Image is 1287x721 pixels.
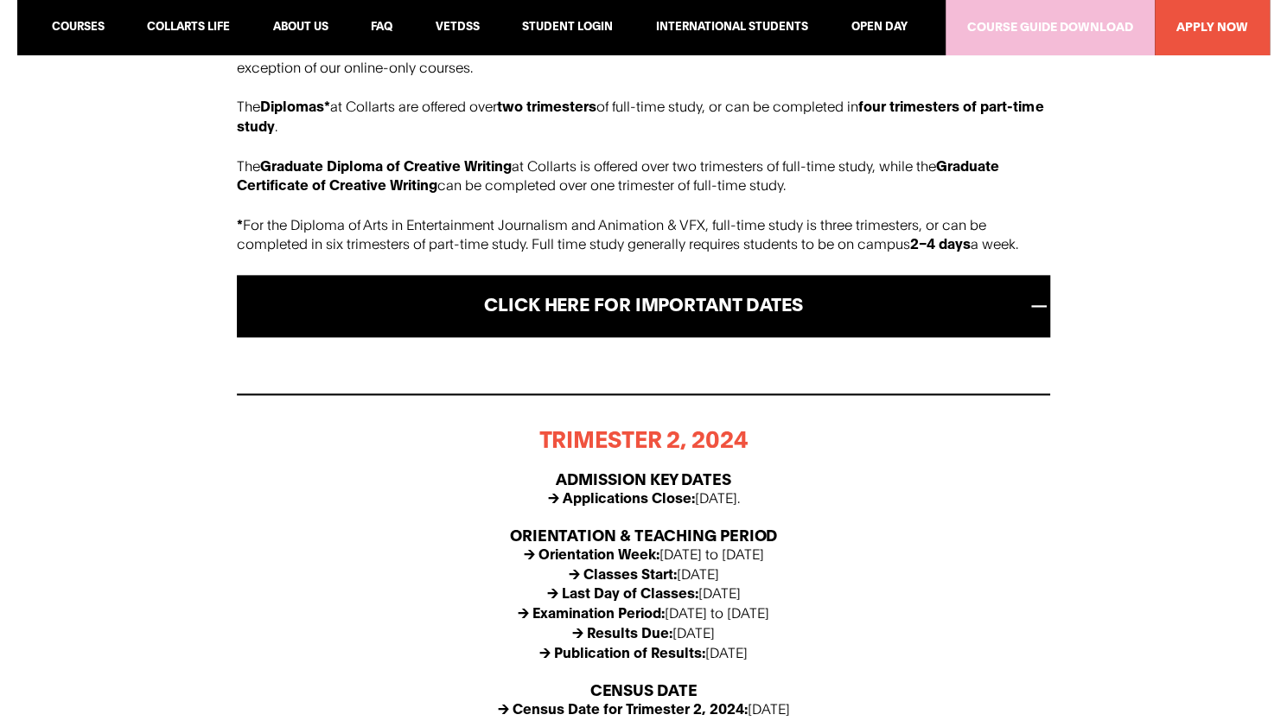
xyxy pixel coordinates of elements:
span: → Orientation Week: [523,548,659,562]
span: → Classes Start: [568,568,676,582]
h6: ADMISSION KEY DATES [237,472,1050,489]
p: The at Collarts are offered over of full-time study, or can be completed in . [237,98,1050,137]
span: 2–4 days [910,238,971,252]
span: Diplomas* [260,100,330,114]
a: About us [273,17,328,38]
span: → Last Day of Classes: [546,587,698,601]
h6: CENSUS DATE [237,683,1050,700]
a: Courses [52,17,105,38]
span: → Census Date for Trimester 2, 2024: [497,703,747,717]
span: → Examination Period: [518,607,665,621]
p: For the Diploma of Arts in Entertainment Journalism and Animation & VFX, full-time study is three... [237,216,1050,255]
p: [DATE]. [237,489,1050,509]
p: [DATE] [237,565,1050,585]
p: [DATE] [237,644,1050,664]
span: → Results Due: [572,627,672,641]
span: Graduate Diploma of Creative Writing [260,160,512,174]
p: The at Collarts is offered over two trimesters of full-time study, while the can be completed ove... [237,157,1050,196]
h6: ORIENTATION & TEACHING PERIOD [237,528,1050,546]
p: [DATE] [237,700,1050,720]
p: [DATE] to [DATE] [237,604,1050,624]
span: TRIMESTER 2, 2024 [538,430,748,452]
a: Collarts life [147,17,230,38]
a: Open Day [851,17,907,38]
span: → Applications Close: [547,492,694,506]
a: VETDSS [436,17,480,38]
span: two trimesters [497,100,596,114]
a: FAQ [371,17,392,38]
p: [DATE] [237,624,1050,644]
p: [DATE] [237,584,1050,604]
a: INTERNATIONAL STUDENTS [656,17,808,38]
a: STUDENT LOGIN [522,17,613,38]
p: [DATE] to [DATE] [237,546,1050,565]
h5: CLICK HERE FOR IMPORTANT DATES [237,275,1050,337]
span: → Publication of Results: [539,647,705,660]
